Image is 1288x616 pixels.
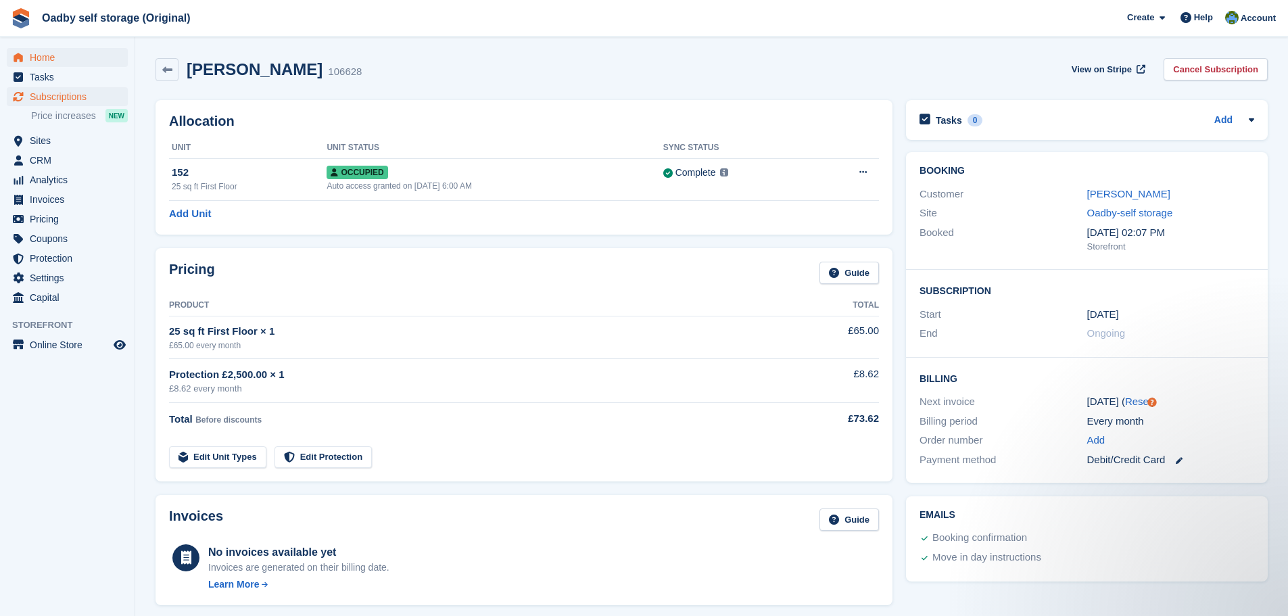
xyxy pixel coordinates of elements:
span: Coupons [30,229,111,248]
img: Sanjeave Nagra [1225,11,1239,24]
div: Storefront [1087,240,1254,254]
div: No invoices available yet [208,544,389,561]
div: Site [920,206,1087,221]
a: Preview store [112,337,128,353]
h2: Subscription [920,283,1254,297]
th: Unit Status [327,137,663,159]
img: icon-info-grey-7440780725fd019a000dd9b08b2336e03edf1995a4989e88bcd33f0948082b44.svg [720,168,728,176]
div: Move in day instructions [932,550,1041,566]
a: Learn More [208,577,389,592]
th: Unit [169,137,327,159]
div: Start [920,307,1087,323]
a: Guide [819,508,879,531]
th: Total [785,295,879,316]
a: Guide [819,262,879,284]
h2: Invoices [169,508,223,531]
h2: Tasks [936,114,962,126]
h2: Pricing [169,262,215,284]
a: Add [1087,433,1105,448]
div: NEW [105,109,128,122]
div: 25 sq ft First Floor × 1 [169,324,785,339]
a: Reset [1125,396,1151,407]
a: menu [7,48,128,67]
h2: [PERSON_NAME] [187,60,323,78]
time: 2025-09-06 00:00:00 UTC [1087,307,1119,323]
a: menu [7,87,128,106]
span: Help [1194,11,1213,24]
span: Pricing [30,210,111,229]
h2: Booking [920,166,1254,176]
th: Sync Status [663,137,813,159]
a: menu [7,268,128,287]
th: Product [169,295,785,316]
span: Protection [30,249,111,268]
td: £65.00 [785,316,879,358]
span: Occupied [327,166,387,179]
span: Create [1127,11,1154,24]
div: £73.62 [785,411,879,427]
a: Price increases NEW [31,108,128,123]
span: Total [169,413,193,425]
div: Booked [920,225,1087,254]
span: Ongoing [1087,327,1126,339]
div: Booking confirmation [932,530,1027,546]
a: [PERSON_NAME] [1087,188,1170,199]
div: Tooltip anchor [1146,396,1158,408]
span: Analytics [30,170,111,189]
span: View on Stripe [1072,63,1132,76]
span: Capital [30,288,111,307]
img: stora-icon-8386f47178a22dfd0bd8f6a31ec36ba5ce8667c1dd55bd0f319d3a0aa187defe.svg [11,8,31,28]
a: Add [1214,113,1233,128]
span: CRM [30,151,111,170]
div: [DATE] ( ) [1087,394,1254,410]
div: Invoices are generated on their billing date. [208,561,389,575]
span: Storefront [12,318,135,332]
div: £8.62 every month [169,382,785,396]
span: Price increases [31,110,96,122]
a: Add Unit [169,206,211,222]
a: View on Stripe [1066,58,1148,80]
div: Auto access granted on [DATE] 6:00 AM [327,180,663,192]
span: Sites [30,131,111,150]
span: Settings [30,268,111,287]
span: Account [1241,11,1276,25]
a: menu [7,151,128,170]
div: Protection £2,500.00 × 1 [169,367,785,383]
span: Before discounts [195,415,262,425]
h2: Emails [920,510,1254,521]
a: menu [7,68,128,87]
div: [DATE] 02:07 PM [1087,225,1254,241]
span: Invoices [30,190,111,209]
h2: Billing [920,371,1254,385]
div: Learn More [208,577,259,592]
div: 25 sq ft First Floor [172,181,327,193]
a: Oadby self storage (Original) [37,7,196,29]
div: 0 [968,114,983,126]
div: Complete [675,166,716,180]
a: menu [7,190,128,209]
div: End [920,326,1087,341]
a: menu [7,249,128,268]
a: menu [7,131,128,150]
a: Edit Unit Types [169,446,266,469]
span: Online Store [30,335,111,354]
a: menu [7,288,128,307]
a: Oadby-self storage [1087,207,1173,218]
a: menu [7,210,128,229]
div: 152 [172,165,327,181]
a: menu [7,335,128,354]
div: Order number [920,433,1087,448]
td: £8.62 [785,359,879,403]
div: Every month [1087,414,1254,429]
a: menu [7,170,128,189]
div: Billing period [920,414,1087,429]
div: Next invoice [920,394,1087,410]
div: Debit/Credit Card [1087,452,1254,468]
div: £65.00 every month [169,339,785,352]
div: Customer [920,187,1087,202]
a: menu [7,229,128,248]
a: Cancel Subscription [1164,58,1268,80]
h2: Allocation [169,114,879,129]
div: 106628 [328,64,362,80]
span: Subscriptions [30,87,111,106]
